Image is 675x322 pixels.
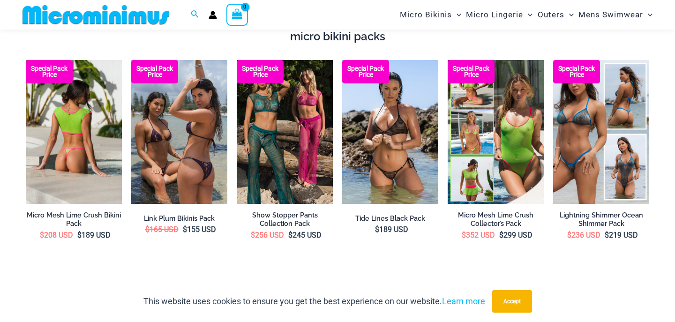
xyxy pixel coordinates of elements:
bdi: 299 USD [499,231,532,240]
span: Outers [538,3,564,27]
bdi: 155 USD [183,225,216,234]
span: $ [251,231,255,240]
img: Collection Pack (6) [237,60,333,204]
a: Show Stopper Pants Collection Pack [237,211,333,228]
b: Special Pack Price [448,66,495,78]
img: Tide Lines Black 350 Halter Top 470 Thong 04 [342,60,438,204]
span: $ [567,231,571,240]
b: Special Pack Price [553,66,600,78]
bdi: 208 USD [40,231,73,240]
span: $ [499,231,503,240]
a: Mens SwimwearMenu ToggleMenu Toggle [576,3,655,27]
span: $ [77,231,82,240]
b: Special Pack Price [342,66,389,78]
span: Mens Swimwear [578,3,643,27]
bdi: 189 USD [77,231,111,240]
span: $ [375,225,379,234]
a: Learn more [442,296,485,306]
a: View Shopping Cart, empty [226,4,248,25]
span: $ [288,231,292,240]
img: Micro Mesh Lime Crush 366 Crop Top 456 Micro 05 [26,60,122,204]
bdi: 352 USD [462,231,495,240]
nav: Site Navigation [396,1,656,28]
bdi: 236 USD [567,231,600,240]
span: Menu Toggle [643,3,652,27]
a: Collectors Pack Lime Micro Mesh Lime Crush 366 Crop Top 456 Micro 05Micro Mesh Lime Crush 366 Cro... [448,60,544,204]
bdi: 256 USD [251,231,284,240]
span: Micro Bikinis [400,3,452,27]
span: Menu Toggle [523,3,532,27]
span: $ [40,231,44,240]
b: Special Pack Price [26,66,73,78]
span: $ [462,231,466,240]
a: Tide Lines Black Pack [342,214,438,223]
span: $ [183,225,187,234]
span: Micro Lingerie [466,3,523,27]
span: $ [605,231,609,240]
a: Micro BikinisMenu ToggleMenu Toggle [397,3,464,27]
a: Micro Mesh Lime Crush Collector’s Pack [448,211,544,228]
a: Micro Mesh Lime Crush Bikini Pack [26,211,122,228]
span: $ [145,225,150,234]
span: Menu Toggle [564,3,574,27]
h4: micro bikini packs [26,30,649,44]
a: Lightning Shimmer Ocean Shimmer Pack [553,211,649,228]
span: Menu Toggle [452,3,461,27]
a: Account icon link [209,11,217,19]
a: Bikini Pack Lime Micro Mesh Lime Crush 366 Crop Top 456 Micro 05Micro Mesh Lime Crush 366 Crop To... [26,60,122,204]
a: Search icon link [191,9,199,21]
b: Special Pack Price [131,66,178,78]
button: Accept [492,290,532,313]
bdi: 165 USD [145,225,179,234]
bdi: 189 USD [375,225,408,234]
a: Lightning Shimmer Ocean Lightning Shimmer Ocean Shimmer 317 Tri Top 469 Thong 09Lightning Shimmer... [553,60,649,204]
b: Special Pack Price [237,66,284,78]
a: OutersMenu ToggleMenu Toggle [535,3,576,27]
a: Link Plum Bikinis Pack [131,214,227,223]
bdi: 219 USD [605,231,638,240]
img: MM SHOP LOGO FLAT [19,4,173,25]
img: Bikini Pack Plum [131,60,227,204]
img: Collectors Pack Lime [448,60,544,204]
p: This website uses cookies to ensure you get the best experience on our website. [143,294,485,308]
a: Bikini Pack Plum Link Plum 3070 Tri Top 4580 Micro 04Link Plum 3070 Tri Top 4580 Micro 04 [131,60,227,204]
a: Micro LingerieMenu ToggleMenu Toggle [464,3,535,27]
a: Tide Lines Black 350 Halter Top 470 Thong 04 Tide Lines Black 350 Halter Top 470 Thong 03Tide Lin... [342,60,438,204]
img: Lightning Shimmer Ocean [553,60,649,204]
a: Collection Pack (6) Collection Pack BCollection Pack B [237,60,333,204]
bdi: 245 USD [288,231,322,240]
